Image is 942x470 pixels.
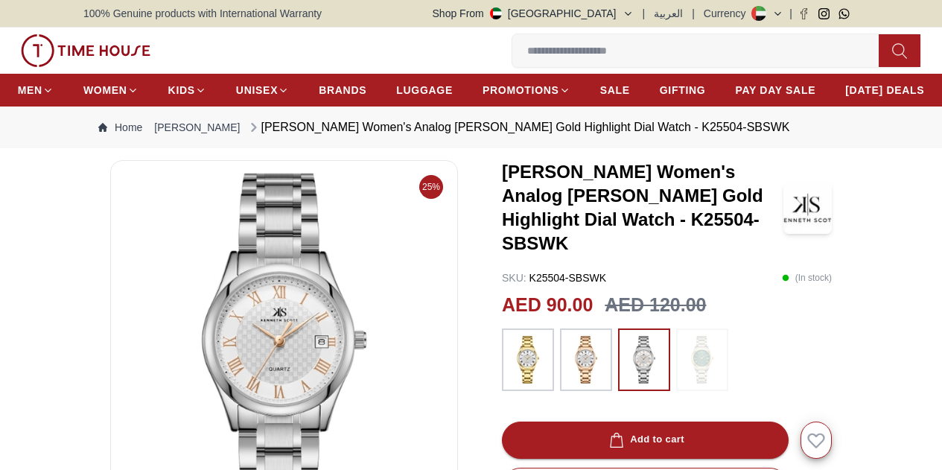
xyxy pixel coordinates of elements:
[83,77,139,104] a: WOMEN
[782,270,832,285] p: ( In stock )
[838,8,850,19] a: Whatsapp
[735,83,815,98] span: PAY DAY SALE
[567,336,605,384] img: ...
[483,77,570,104] a: PROMOTIONS
[660,77,706,104] a: GIFTING
[605,291,706,320] h3: AED 120.00
[490,7,502,19] img: United Arab Emirates
[236,77,289,104] a: UNISEX
[83,83,127,98] span: WOMEN
[626,336,663,384] img: ...
[21,34,150,67] img: ...
[236,83,278,98] span: UNISEX
[18,83,42,98] span: MEN
[845,77,924,104] a: [DATE] DEALS
[735,77,815,104] a: PAY DAY SALE
[789,6,792,21] span: |
[606,431,684,448] div: Add to cart
[433,6,634,21] button: Shop From[GEOGRAPHIC_DATA]
[502,291,593,320] h2: AED 90.00
[98,120,142,135] a: Home
[168,83,195,98] span: KIDS
[684,336,721,384] img: ...
[83,6,322,21] span: 100% Genuine products with International Warranty
[818,8,830,19] a: Instagram
[396,77,453,104] a: LUGGAGE
[704,6,752,21] div: Currency
[783,182,832,234] img: Kenneth Scott Women's Analog White Rose Gold Highlight Dial Watch - K25504-SBSWK
[168,77,206,104] a: KIDS
[502,272,526,284] span: SKU :
[660,83,706,98] span: GIFTING
[798,8,809,19] a: Facebook
[502,422,789,459] button: Add to cart
[509,336,547,384] img: ...
[419,175,443,199] span: 25%
[246,118,790,136] div: [PERSON_NAME] Women's Analog [PERSON_NAME] Gold Highlight Dial Watch - K25504-SBSWK
[18,77,54,104] a: MEN
[600,77,630,104] a: SALE
[319,83,366,98] span: BRANDS
[502,160,783,255] h3: [PERSON_NAME] Women's Analog [PERSON_NAME] Gold Highlight Dial Watch - K25504-SBSWK
[154,120,240,135] a: [PERSON_NAME]
[396,83,453,98] span: LUGGAGE
[654,6,683,21] button: العربية
[319,77,366,104] a: BRANDS
[643,6,646,21] span: |
[600,83,630,98] span: SALE
[692,6,695,21] span: |
[502,270,606,285] p: K25504-SBSWK
[845,83,924,98] span: [DATE] DEALS
[83,107,859,148] nav: Breadcrumb
[483,83,559,98] span: PROMOTIONS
